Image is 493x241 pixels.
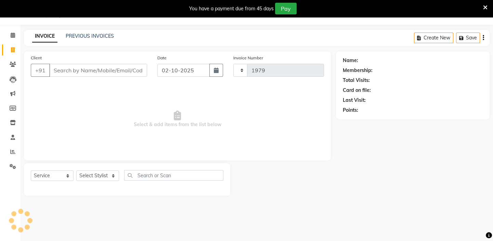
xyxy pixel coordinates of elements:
[31,64,50,77] button: +91
[343,57,358,64] div: Name:
[343,107,358,114] div: Points:
[414,33,453,43] button: Create New
[456,33,480,43] button: Save
[31,55,42,61] label: Client
[157,55,167,61] label: Date
[49,64,147,77] input: Search by Name/Mobile/Email/Code
[66,33,114,39] a: PREVIOUS INVOICES
[343,97,366,104] div: Last Visit:
[343,77,370,84] div: Total Visits:
[275,3,297,14] button: Pay
[343,87,371,94] div: Card on file:
[32,30,57,43] a: INVOICE
[31,85,324,154] span: Select & add items from the list below
[233,55,263,61] label: Invoice Number
[124,170,223,181] input: Search or Scan
[189,5,274,12] div: You have a payment due from 45 days
[343,67,373,74] div: Membership:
